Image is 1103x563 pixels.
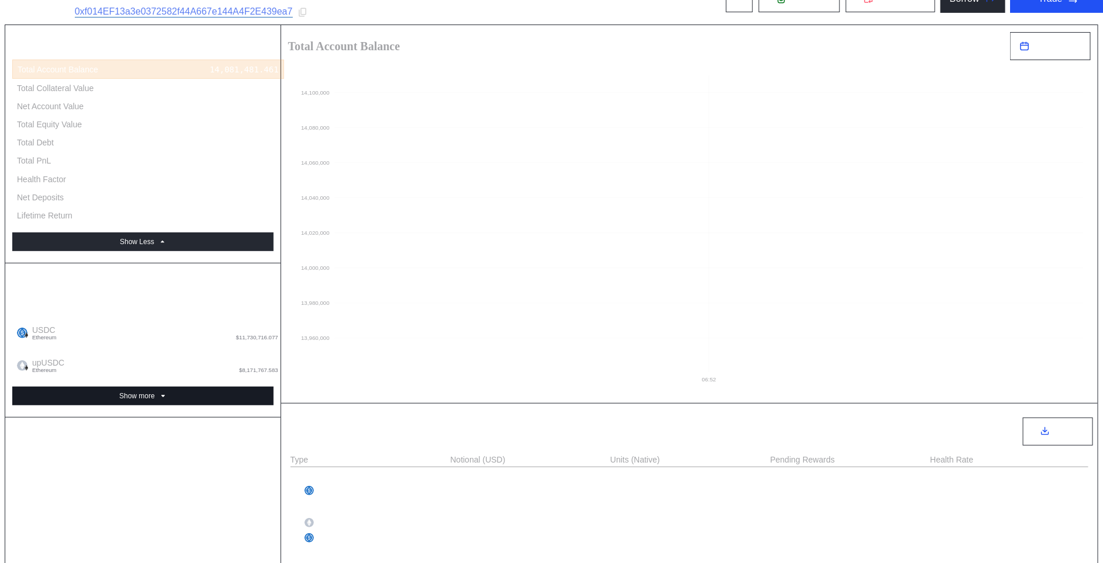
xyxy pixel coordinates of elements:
div: Net Deposits [17,192,64,203]
div: Type [291,455,308,464]
div: Health Rate [931,455,974,464]
span: $8,171,767.583 [239,367,278,373]
div: Lifetime Return [17,210,72,221]
div: 0.000 [254,137,278,148]
text: 14,060,000 [301,159,330,166]
div: Infinity [238,174,278,185]
div: Account Balance [12,275,274,298]
text: 13,980,000 [301,300,330,306]
img: usdc.png [17,328,27,338]
div: Subaccount ID: [14,8,70,17]
div: - [273,210,278,221]
div: 5,129,432.601 [610,486,675,495]
h2: Total Account Balance [288,40,1001,52]
button: Show Less [12,232,274,251]
span: Export [1054,428,1076,436]
div: USDC [305,533,342,544]
text: 14,020,000 [301,230,330,236]
div: Total Account Balance [18,64,98,75]
text: 14,080,000 [301,124,330,131]
button: Show more [12,387,274,405]
div: DeFi Metrics [291,425,356,439]
button: Export [1023,418,1093,446]
text: 14,040,000 [301,194,330,201]
div: 7,700,010.000 [214,358,278,368]
img: empty-token.png [17,360,27,371]
div: Upshift USDC [291,470,449,481]
img: svg+xml,%3c [23,332,29,338]
div: 14,081,481.461 [209,83,278,93]
div: Notional (USD) [450,455,505,464]
div: Units (Native) [610,455,660,464]
a: 0xf014EF13a3e0372582f44A667e144A4F2E439ea7 [75,6,293,18]
div: 2,994,027.745 [450,550,514,559]
img: usdc.png [305,533,314,543]
div: Account Summary [12,37,274,60]
div: -5,821,555.417 [610,533,679,543]
div: Show Less [120,238,154,246]
div: 1.285 [931,503,955,512]
div: USDC [305,486,342,496]
div: 8,171,767.583 [450,518,514,527]
div: Pending Rewards [770,455,835,464]
div: upUSDC [305,518,351,529]
div: - [610,470,769,481]
div: -5,821,002.199 [450,533,519,543]
div: Health Factor [17,174,66,185]
div: 2,350,765.385 [450,503,514,512]
div: 14,081,481.461 [210,64,279,75]
div: 14,081,481.461 [209,119,278,130]
img: svg+xml,%3c [23,365,29,371]
button: Last 24 Hours [1010,32,1091,60]
div: 5,128,945.155 [450,471,514,480]
span: Ethereum [32,367,64,373]
div: Total PnL [17,155,51,166]
div: Total Equity Value [17,119,82,130]
div: MetaMorpho Usual Boosted USDC [291,548,449,560]
div: - [610,548,769,560]
div: 14,081,481.461 [209,101,278,112]
img: usdc.png [305,486,314,495]
div: 7,700,010.000 [610,518,675,527]
span: upUSDC [27,358,64,373]
div: Net Account Value [17,101,84,112]
div: Total Debt [17,137,54,148]
span: USDC [27,325,57,340]
span: Ethereum [32,335,57,340]
text: 06:52 [702,376,716,383]
div: Show more [119,392,155,400]
div: - [273,155,278,166]
text: 14,100,000 [301,89,330,96]
span: $11,730,716.077 [236,335,278,340]
div: - [610,501,769,513]
text: 13,960,000 [301,335,330,341]
img: empty-token.png [305,518,314,527]
text: 14,000,000 [301,265,330,271]
div: 11,731,830.944 [209,325,278,335]
div: - [273,192,278,203]
span: Last 24 Hours [1034,42,1081,51]
div: 5,128,945.155 [450,486,514,495]
div: Morpho upUSDC/USDC 91.5% Mainnet [291,501,449,513]
div: Total Collateral Value [17,83,94,93]
div: Aggregate Balances [12,298,274,317]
